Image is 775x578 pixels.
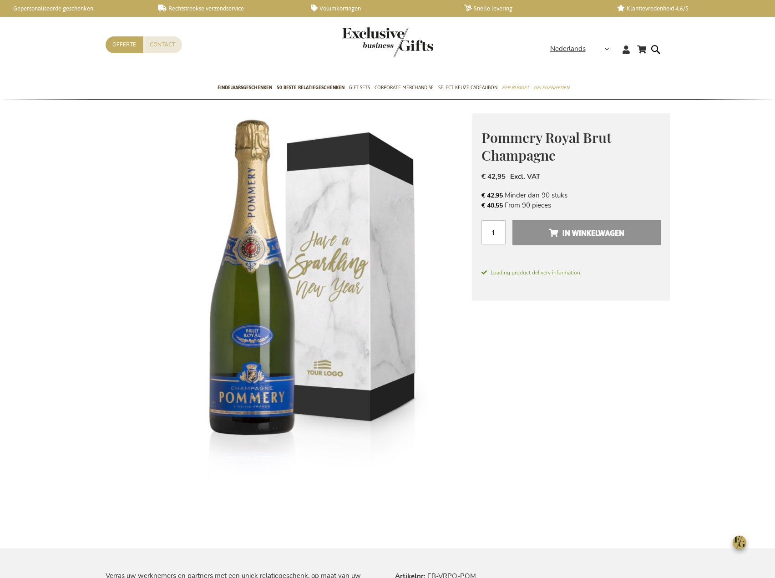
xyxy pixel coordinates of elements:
span: 50 beste relatiegeschenken [277,83,344,92]
a: Pommery Royal Brut Champagne [202,484,242,528]
a: Per Budget [502,77,529,100]
span: € 42,95 [481,172,506,181]
a: Offerte [106,36,143,53]
span: € 40,55 [481,201,503,210]
a: Pommery Royal Brut Champagne [293,484,333,528]
a: Gift Sets [349,77,370,100]
span: Nederlands [550,44,586,54]
span: Corporate Merchandise [375,83,434,92]
a: Gepersonaliseerde geschenken [5,5,143,12]
a: Contact [143,36,182,53]
span: Pommery Royal Brut Champagne [481,128,612,164]
a: Rechtstreekse verzendservice [158,5,297,12]
a: Eindejaarsgeschenken [218,77,272,100]
span: Eindejaarsgeschenken [218,83,272,92]
img: Exclusive Business gifts logo [342,27,433,57]
span: Gelegenheden [534,83,569,92]
a: Corporate Merchandise [375,77,434,100]
li: Minder dan 90 stuks [481,190,661,200]
a: Pommery Royal Brut Champagne [338,484,378,528]
span: Select Keuze Cadeaubon [438,83,497,92]
a: Pommery Royal Brut Champagne [247,484,287,528]
span: Per Budget [502,83,529,92]
a: Select Keuze Cadeaubon [438,77,497,100]
span: Excl. VAT [510,172,540,181]
a: store logo [342,27,388,57]
a: Snelle levering [464,5,603,12]
a: Gelegenheden [534,77,569,100]
span: Gift Sets [349,83,370,92]
li: From 90 pieces [481,200,661,210]
a: Volumkortingen [311,5,450,12]
span: € 42,95 [481,191,503,200]
img: Pommery Royal Brut Champagne [106,113,472,480]
a: Klanttevredenheid 4,6/5 [617,5,756,12]
span: Loading product delivery information. [481,269,661,277]
a: 50 beste relatiegeschenken [277,77,344,100]
input: Aantal [481,220,506,244]
a: Pommery Royal Brut Champagne [384,484,424,528]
